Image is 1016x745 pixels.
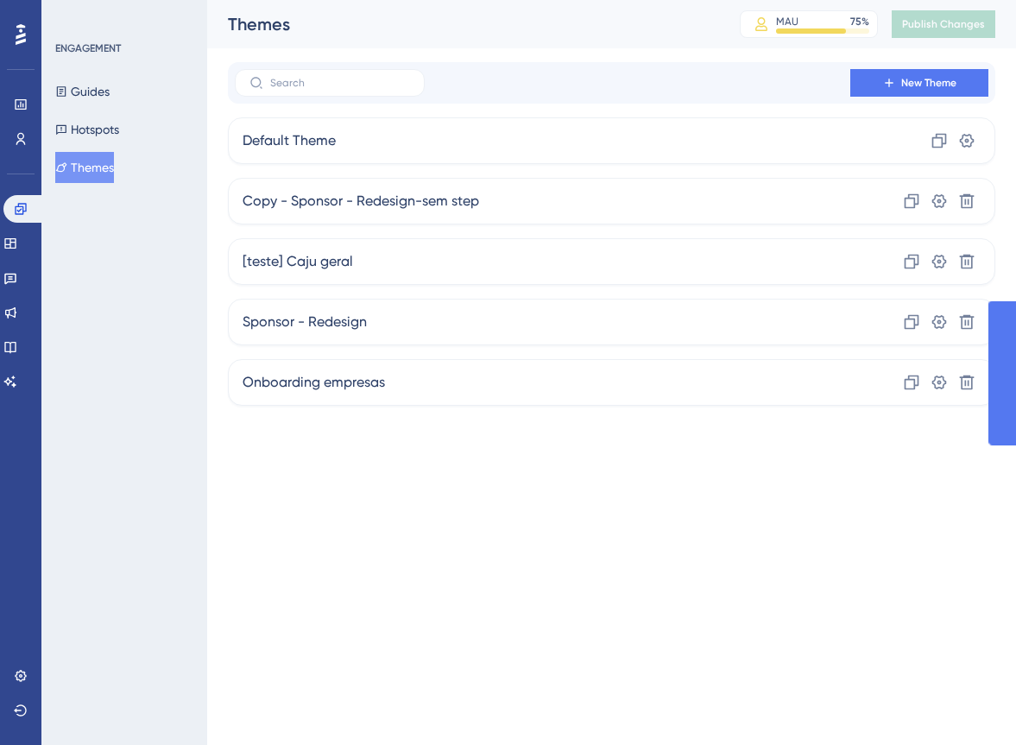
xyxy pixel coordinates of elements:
[243,191,479,212] span: Copy - Sponsor - Redesign-sem step
[55,41,121,55] div: ENGAGEMENT
[892,10,995,38] button: Publish Changes
[943,677,995,729] iframe: UserGuiding AI Assistant Launcher
[228,12,697,36] div: Themes
[243,130,336,151] span: Default Theme
[776,15,798,28] div: MAU
[243,372,385,393] span: Onboarding empresas
[243,312,367,332] span: Sponsor - Redesign
[270,77,410,89] input: Search
[850,15,869,28] div: 75 %
[55,76,110,107] button: Guides
[901,76,956,90] span: New Theme
[55,152,114,183] button: Themes
[55,114,119,145] button: Hotspots
[243,251,353,272] span: [teste] Caju geral
[850,69,988,97] button: New Theme
[902,17,985,31] span: Publish Changes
